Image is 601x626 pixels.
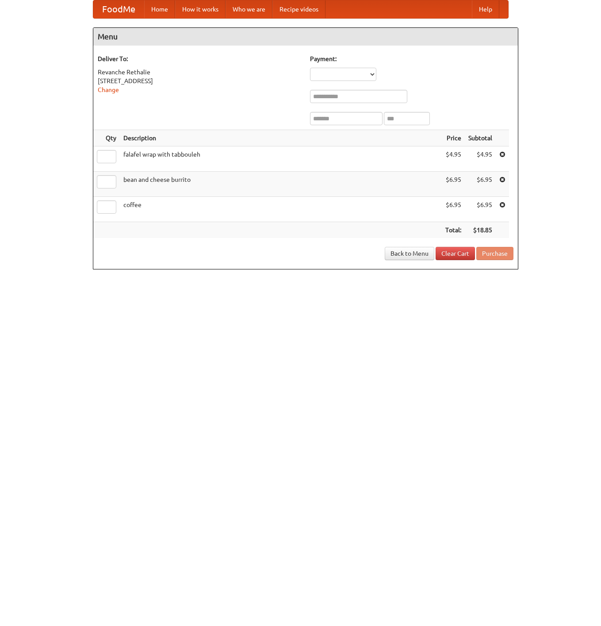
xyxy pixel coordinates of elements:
[120,130,442,146] th: Description
[465,130,496,146] th: Subtotal
[272,0,325,18] a: Recipe videos
[442,197,465,222] td: $6.95
[226,0,272,18] a: Who we are
[442,222,465,238] th: Total:
[120,146,442,172] td: falafel wrap with tabbouleh
[442,146,465,172] td: $4.95
[465,172,496,197] td: $6.95
[385,247,434,260] a: Back to Menu
[442,130,465,146] th: Price
[436,247,475,260] a: Clear Cart
[93,130,120,146] th: Qty
[98,54,301,63] h5: Deliver To:
[465,146,496,172] td: $4.95
[476,247,513,260] button: Purchase
[175,0,226,18] a: How it works
[93,28,518,46] h4: Menu
[442,172,465,197] td: $6.95
[120,197,442,222] td: coffee
[465,197,496,222] td: $6.95
[465,222,496,238] th: $18.85
[98,77,301,85] div: [STREET_ADDRESS]
[472,0,499,18] a: Help
[98,86,119,93] a: Change
[98,68,301,77] div: Revanche Rethalie
[120,172,442,197] td: bean and cheese burrito
[93,0,144,18] a: FoodMe
[310,54,513,63] h5: Payment:
[144,0,175,18] a: Home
